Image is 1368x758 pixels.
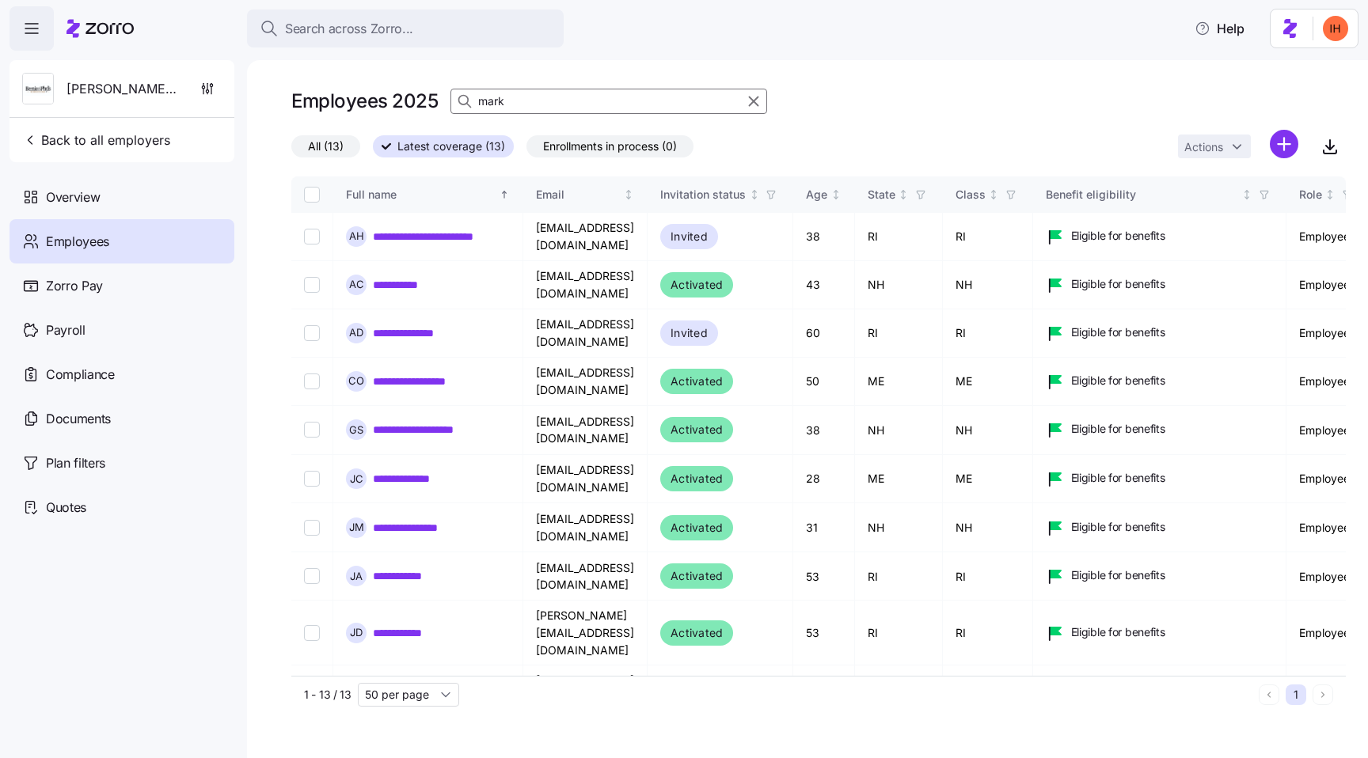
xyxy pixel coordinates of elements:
span: Invited [671,227,708,246]
span: C O [348,376,364,386]
th: Invitation statusNot sorted [648,176,793,213]
td: [EMAIL_ADDRESS][DOMAIN_NAME] [523,261,648,309]
input: Search Employees [450,89,767,114]
span: Activated [671,372,723,391]
span: Employees [46,232,109,252]
td: [EMAIL_ADDRESS][DOMAIN_NAME] [523,665,648,713]
a: Payroll [9,308,234,352]
div: Not sorted [988,189,999,200]
a: Employees [9,219,234,263]
span: Back to all employers [22,131,170,150]
td: ME [855,455,943,503]
td: [PERSON_NAME][EMAIL_ADDRESS][DOMAIN_NAME] [523,601,648,665]
input: Select record 6 [304,471,320,487]
div: Class [956,186,986,203]
td: [EMAIL_ADDRESS][DOMAIN_NAME] [523,455,648,503]
span: Activated [671,518,723,537]
span: A D [349,328,363,338]
span: J M [349,522,364,532]
td: [EMAIL_ADDRESS][DOMAIN_NAME] [523,552,648,601]
button: Previous page [1259,684,1279,705]
td: RI [855,552,943,601]
span: Plan filters [46,453,105,473]
span: Eligible for benefits [1071,373,1165,388]
div: Not sorted [898,189,909,200]
h1: Employees 2025 [291,89,438,113]
span: Eligible for benefits [1071,228,1165,244]
td: ME [943,455,1033,503]
td: [EMAIL_ADDRESS][DOMAIN_NAME] [523,503,648,552]
input: Select record 9 [304,625,320,641]
span: Activated [671,420,723,439]
span: G S [349,425,363,435]
div: State [868,186,895,203]
div: Not sorted [1324,189,1336,200]
button: Next page [1313,684,1333,705]
span: Eligible for benefits [1071,324,1165,340]
span: Actions [1184,142,1223,153]
a: Quotes [9,485,234,529]
span: Eligible for benefits [1071,421,1165,437]
span: Activated [671,469,723,488]
span: Eligible for benefits [1071,276,1165,292]
input: Select record 8 [304,568,320,584]
span: Overview [46,188,100,207]
td: [EMAIL_ADDRESS][DOMAIN_NAME] [523,358,648,406]
td: 38 [793,213,855,261]
button: Back to all employers [16,124,177,156]
span: Activated [671,567,723,586]
div: Benefit eligibility [1046,186,1239,203]
span: Zorro Pay [46,276,103,296]
a: Overview [9,175,234,219]
button: 1 [1286,684,1306,705]
input: Select record 2 [304,277,320,293]
td: NH [855,261,943,309]
td: MA [943,665,1033,713]
td: 43 [793,261,855,309]
td: 38 [793,406,855,455]
td: NH [943,503,1033,552]
td: RI [943,213,1033,261]
input: Select record 7 [304,520,320,536]
div: Invitation status [660,186,746,203]
td: RI [855,309,943,358]
span: Help [1195,19,1244,38]
div: Sorted ascending [499,189,510,200]
span: J C [350,474,363,484]
td: NH [943,261,1033,309]
div: Full name [346,186,496,203]
td: RI [855,213,943,261]
a: Compliance [9,352,234,396]
img: f3711480c2c985a33e19d88a07d4c111 [1323,16,1348,41]
span: Eligible for benefits [1071,624,1165,640]
div: Not sorted [830,189,842,200]
span: Activated [671,623,723,642]
td: 31 [793,503,855,552]
td: 53 [793,552,855,601]
div: Email [536,186,621,203]
button: Search across Zorro... [247,9,564,47]
td: RI [943,601,1033,665]
span: Invited [671,324,708,343]
span: Latest coverage (13) [397,136,505,157]
div: Role [1299,186,1322,203]
th: StateNot sorted [855,176,943,213]
span: 1 - 13 / 13 [304,687,351,703]
a: Zorro Pay [9,263,234,308]
td: RI [943,309,1033,358]
td: 28 [793,455,855,503]
div: Not sorted [749,189,760,200]
svg: add icon [1270,130,1298,158]
span: All (13) [308,136,344,157]
td: RI [855,601,943,665]
span: A H [349,231,364,241]
td: RI [943,552,1033,601]
div: Not sorted [623,189,634,200]
td: 56 [793,665,855,713]
span: A C [349,279,364,290]
th: ClassNot sorted [943,176,1033,213]
td: 50 [793,358,855,406]
th: AgeNot sorted [793,176,855,213]
th: Full nameSorted ascending [333,176,523,213]
span: Compliance [46,365,115,385]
